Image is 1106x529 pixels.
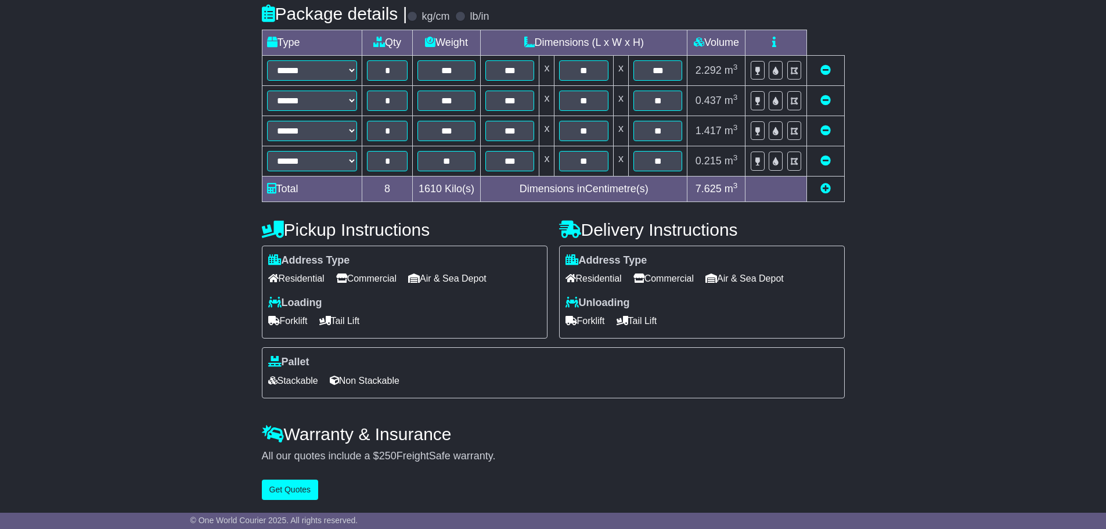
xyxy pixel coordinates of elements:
[733,93,738,102] sup: 3
[421,10,449,23] label: kg/cm
[633,269,694,287] span: Commercial
[262,450,845,463] div: All our quotes include a $ FreightSafe warranty.
[617,312,657,330] span: Tail Lift
[820,64,831,76] a: Remove this item
[408,269,487,287] span: Air & Sea Depot
[336,269,397,287] span: Commercial
[268,254,350,267] label: Address Type
[613,85,628,116] td: x
[820,183,831,195] a: Add new item
[613,116,628,146] td: x
[480,176,687,201] td: Dimensions in Centimetre(s)
[470,10,489,23] label: lb/in
[725,125,738,136] span: m
[687,30,745,55] td: Volume
[565,297,630,310] label: Unloading
[696,95,722,106] span: 0.437
[362,30,412,55] td: Qty
[268,297,322,310] label: Loading
[725,155,738,167] span: m
[319,312,360,330] span: Tail Lift
[565,269,622,287] span: Residential
[559,220,845,239] h4: Delivery Instructions
[725,95,738,106] span: m
[262,480,319,500] button: Get Quotes
[820,125,831,136] a: Remove this item
[362,176,412,201] td: 8
[262,4,408,23] h4: Package details |
[262,220,547,239] h4: Pickup Instructions
[565,312,605,330] span: Forklift
[733,153,738,162] sup: 3
[733,63,738,71] sup: 3
[190,516,358,525] span: © One World Courier 2025. All rights reserved.
[262,176,362,201] td: Total
[705,269,784,287] span: Air & Sea Depot
[379,450,397,462] span: 250
[725,64,738,76] span: m
[419,183,442,195] span: 1610
[539,55,554,85] td: x
[413,30,481,55] td: Weight
[268,356,309,369] label: Pallet
[539,85,554,116] td: x
[733,123,738,132] sup: 3
[565,254,647,267] label: Address Type
[268,312,308,330] span: Forklift
[613,55,628,85] td: x
[725,183,738,195] span: m
[696,64,722,76] span: 2.292
[820,95,831,106] a: Remove this item
[539,146,554,176] td: x
[820,155,831,167] a: Remove this item
[268,372,318,390] span: Stackable
[480,30,687,55] td: Dimensions (L x W x H)
[696,125,722,136] span: 1.417
[539,116,554,146] td: x
[696,155,722,167] span: 0.215
[268,269,325,287] span: Residential
[262,424,845,444] h4: Warranty & Insurance
[330,372,399,390] span: Non Stackable
[262,30,362,55] td: Type
[696,183,722,195] span: 7.625
[613,146,628,176] td: x
[413,176,481,201] td: Kilo(s)
[733,181,738,190] sup: 3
